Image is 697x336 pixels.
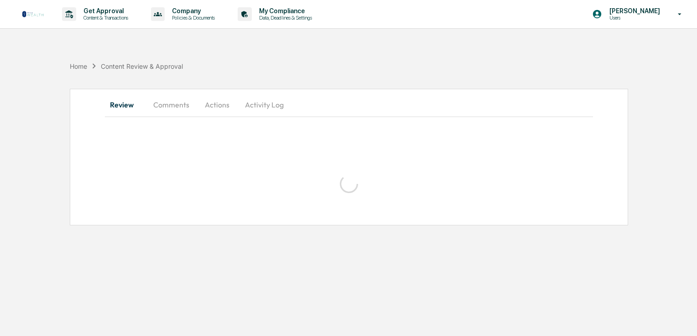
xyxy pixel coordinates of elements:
p: Content & Transactions [76,15,133,21]
button: Comments [146,94,197,116]
p: Get Approval [76,7,133,15]
p: Policies & Documents [165,15,219,21]
div: secondary tabs example [105,94,593,116]
button: Review [105,94,146,116]
p: Data, Deadlines & Settings [252,15,317,21]
p: Users [602,15,665,21]
button: Activity Log [238,94,291,116]
img: logo [22,10,44,18]
p: [PERSON_NAME] [602,7,665,15]
p: My Compliance [252,7,317,15]
div: Content Review & Approval [101,62,183,70]
div: Home [70,62,87,70]
button: Actions [197,94,238,116]
p: Company [165,7,219,15]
